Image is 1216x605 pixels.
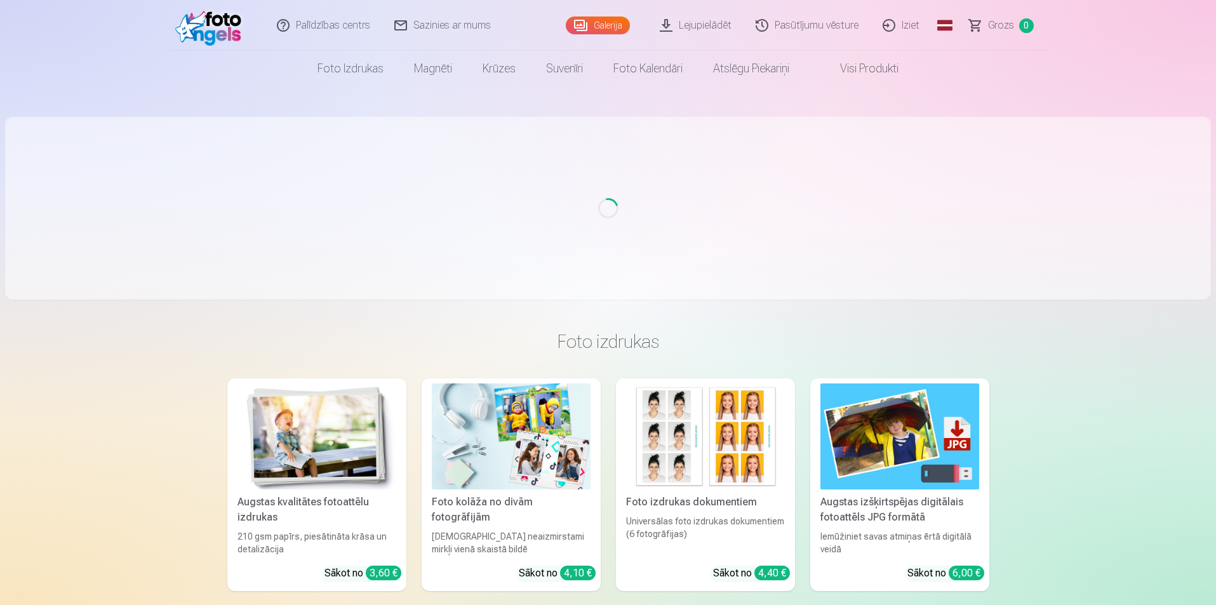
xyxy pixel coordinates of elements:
div: 4,10 € [560,566,596,580]
a: Visi produkti [805,51,914,86]
a: Galerija [566,17,630,34]
div: 210 gsm papīrs, piesātināta krāsa un detalizācija [232,530,401,555]
div: Foto kolāža no divām fotogrāfijām [427,495,596,525]
div: Foto izdrukas dokumentiem [621,495,790,510]
div: Augstas izšķirtspējas digitālais fotoattēls JPG formātā [815,495,984,525]
div: 3,60 € [366,566,401,580]
div: Sākot no [907,566,984,581]
img: Foto kolāža no divām fotogrāfijām [432,383,591,489]
div: Universālas foto izdrukas dokumentiem (6 fotogrāfijas) [621,515,790,555]
img: Foto izdrukas dokumentiem [626,383,785,489]
a: Foto izdrukas [302,51,399,86]
a: Augstas kvalitātes fotoattēlu izdrukasAugstas kvalitātes fotoattēlu izdrukas210 gsm papīrs, piesā... [227,378,406,591]
a: Foto izdrukas dokumentiemFoto izdrukas dokumentiemUniversālas foto izdrukas dokumentiem (6 fotogr... [616,378,795,591]
a: Foto kolāža no divām fotogrāfijāmFoto kolāža no divām fotogrāfijām[DEMOGRAPHIC_DATA] neaizmirstam... [422,378,601,591]
div: [DEMOGRAPHIC_DATA] neaizmirstami mirkļi vienā skaistā bildē [427,530,596,555]
span: 0 [1019,18,1034,33]
div: Sākot no [713,566,790,581]
img: /fa1 [175,5,248,46]
div: Sākot no [324,566,401,581]
div: 4,40 € [754,566,790,580]
div: Sākot no [519,566,596,581]
span: Grozs [988,18,1014,33]
h3: Foto izdrukas [237,330,979,353]
a: Krūzes [467,51,531,86]
div: Iemūžiniet savas atmiņas ērtā digitālā veidā [815,530,984,555]
a: Atslēgu piekariņi [698,51,805,86]
a: Magnēti [399,51,467,86]
div: Augstas kvalitātes fotoattēlu izdrukas [232,495,401,525]
a: Foto kalendāri [598,51,698,86]
div: 6,00 € [949,566,984,580]
a: Augstas izšķirtspējas digitālais fotoattēls JPG formātāAugstas izšķirtspējas digitālais fotoattēl... [810,378,989,591]
img: Augstas kvalitātes fotoattēlu izdrukas [237,383,396,489]
a: Suvenīri [531,51,598,86]
img: Augstas izšķirtspējas digitālais fotoattēls JPG formātā [820,383,979,489]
